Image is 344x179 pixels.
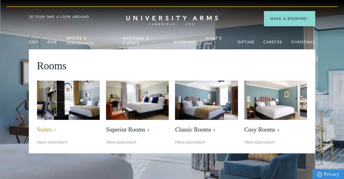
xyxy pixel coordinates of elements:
[307,18,309,20] img: Arrow icon
[244,140,307,145] p: From £209/night
[126,16,218,26] a: Home
[47,40,58,48] a: Dine
[291,40,315,48] a: Christmas
[244,81,307,137] a: image-0c4e569bfe2498b75de12d7d88bf10a1f5f839d4-400x250-jpg Cosy Rooms
[106,126,169,133] span: Superior Rooms
[37,81,100,137] a: image-21e87f5add22128270780cf7737b92e839d7d65d-400x250-jpg Suites
[264,11,315,26] button: Make a BookingArrow icon
[175,81,238,120] img: image-7eccef6fe4fe90343db89eb79f703814c40db8b4-400x250-jpg
[106,140,169,145] p: From £249/night
[37,126,100,133] span: Suites
[244,81,307,120] img: image-0c4e569bfe2498b75de12d7d88bf10a1f5f839d4-400x250-jpg
[173,40,197,48] a: Weddings
[29,40,39,48] a: Stay
[106,81,169,137] a: image-5bdf0f703dacc765be5ca7f9d527278f30b65e65-400x250-jpg Superior Rooms
[270,16,309,22] span: Make a Booking
[205,36,228,49] a: What's On
[37,58,67,74] span: Rooms
[312,170,344,179] a: Privacy
[263,40,282,48] a: Careers
[175,126,238,133] span: Classic Rooms
[66,36,114,49] a: Offers & Experiences
[238,40,255,48] a: Gifting
[123,36,165,49] a: Meetings & Events
[29,14,89,20] a: 3D TOUR:TAKE A LOOK AROUND
[37,140,100,145] p: From £459/night
[175,81,238,137] a: image-7eccef6fe4fe90343db89eb79f703814c40db8b4-400x250-jpg Classic Rooms
[175,140,238,145] p: From £229/night
[106,81,169,120] img: image-5bdf0f703dacc765be5ca7f9d527278f30b65e65-400x250-jpg
[244,126,307,133] span: Cosy Rooms
[317,172,322,177] img: Privacy
[32,77,104,123] img: image-21e87f5add22128270780cf7737b92e839d7d65d-400x250-jpg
